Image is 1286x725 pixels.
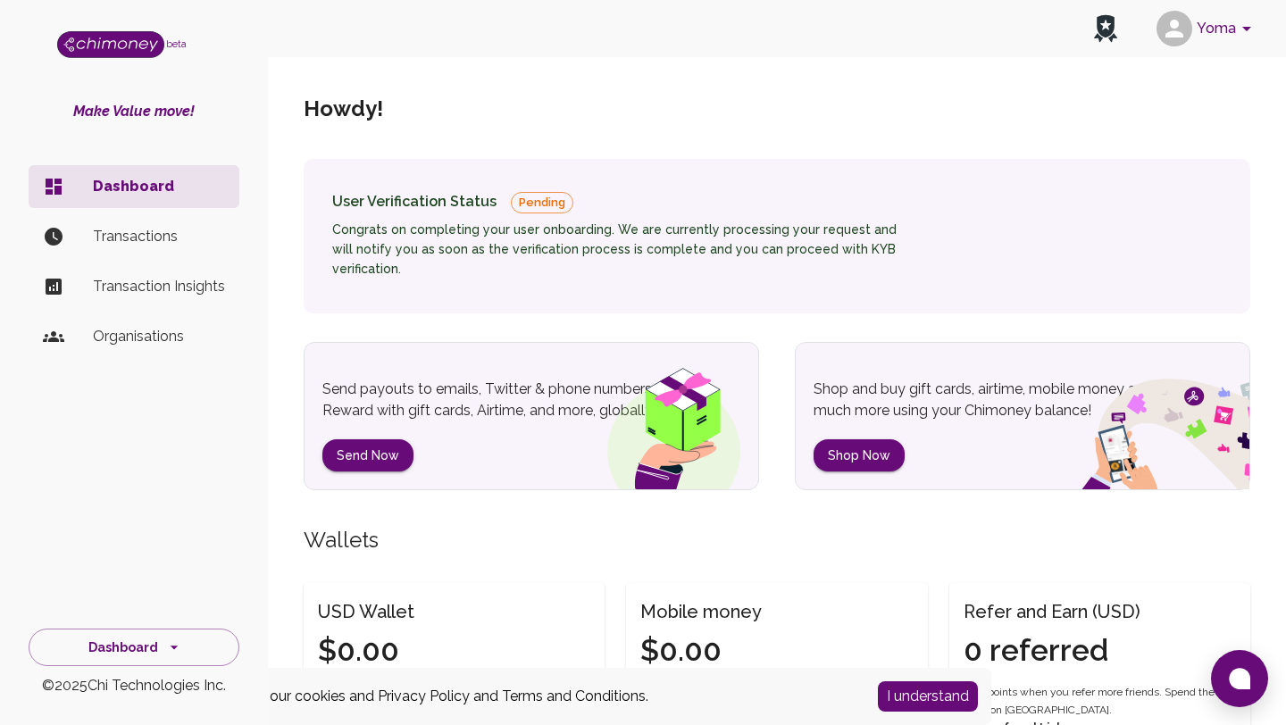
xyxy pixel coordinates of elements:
[93,276,225,297] p: Transaction Insights
[166,38,187,49] span: beta
[304,526,1250,554] h5: Wallets
[640,597,762,626] h6: Mobile money
[1211,650,1268,707] button: Open chat window
[318,597,414,626] h6: USD Wallet
[814,379,1162,421] p: Shop and buy gift cards, airtime, mobile money and much more using your Chimoney balance!
[332,191,913,213] div: User Verification Status
[964,597,1140,626] h6: Refer and Earn (USD)
[378,687,470,704] a: Privacy Policy
[93,226,225,247] p: Transactions
[1149,5,1265,52] button: account of current user
[964,632,1140,670] h4: 0 referred
[304,95,383,123] h5: Howdy !
[318,632,414,670] h4: $0.00
[93,326,225,347] p: Organisations
[1035,359,1249,489] img: social spend
[322,439,413,472] button: Send Now
[575,355,758,489] img: gift box
[814,439,905,472] button: Shop Now
[22,686,851,707] div: By using this site, you are agreeing to our cookies and and .
[332,221,913,279] h6: Congrats on completing your user onboarding. We are currently processing your request and will no...
[29,629,239,667] button: Dashboard
[502,687,646,704] a: Terms and Conditions
[93,176,225,197] p: Dashboard
[322,379,671,421] p: Send payouts to emails, Twitter & phone numbers. Reward with gift cards, Airtime, and more, globa...
[512,194,572,212] span: Pending
[57,31,164,58] img: Logo
[640,632,762,670] h4: $0.00
[878,681,978,712] button: Accept cookies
